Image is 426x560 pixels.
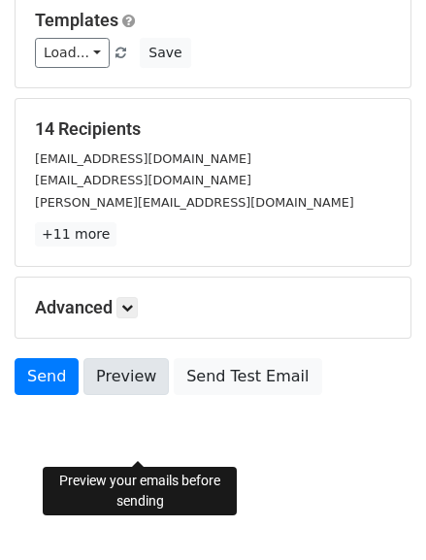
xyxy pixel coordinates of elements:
iframe: Chat Widget [329,467,426,560]
small: [EMAIL_ADDRESS][DOMAIN_NAME] [35,151,251,166]
h5: Advanced [35,297,391,318]
a: Send Test Email [174,358,321,395]
a: Send [15,358,79,395]
a: Templates [35,10,118,30]
h5: 14 Recipients [35,118,391,140]
button: Save [140,38,190,68]
a: Preview [83,358,169,395]
a: Load... [35,38,110,68]
small: [EMAIL_ADDRESS][DOMAIN_NAME] [35,173,251,187]
div: Preview your emails before sending [43,467,237,515]
a: +11 more [35,222,116,247]
small: [PERSON_NAME][EMAIL_ADDRESS][DOMAIN_NAME] [35,195,354,210]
